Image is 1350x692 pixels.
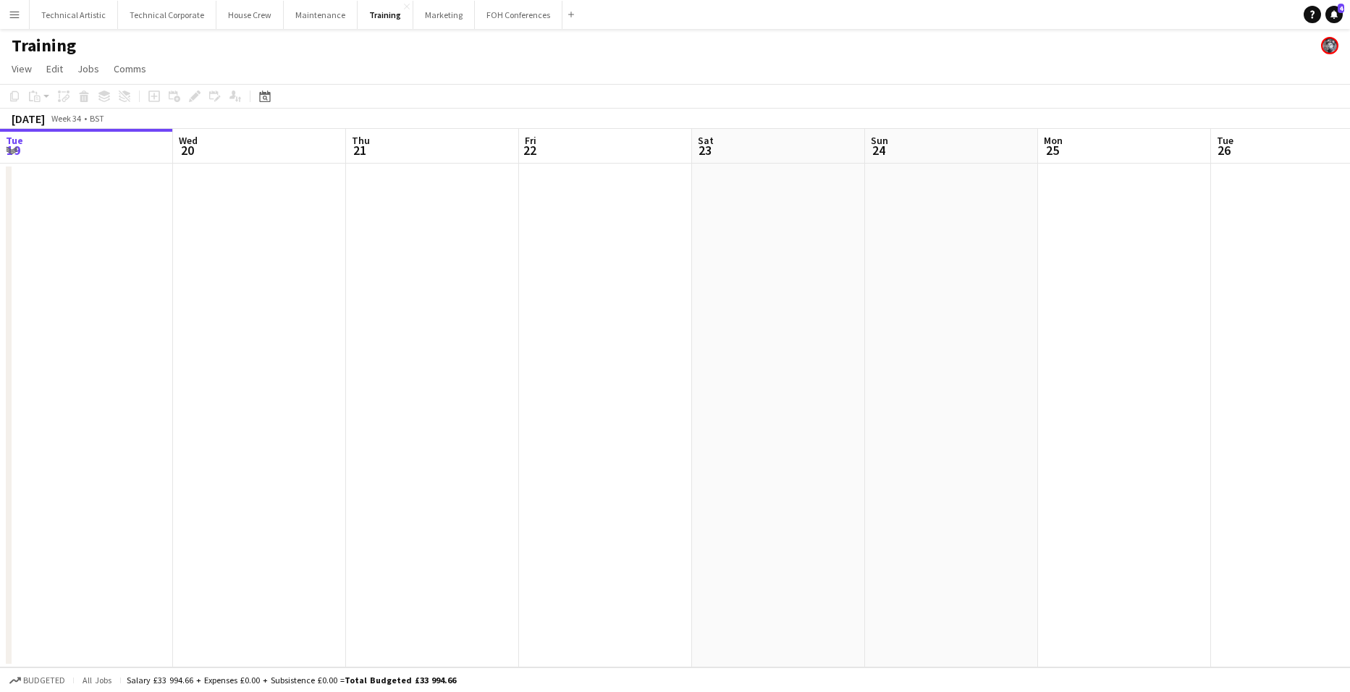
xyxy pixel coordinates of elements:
span: 25 [1042,142,1063,159]
span: Sun [871,134,888,147]
button: Maintenance [284,1,358,29]
a: 4 [1325,6,1343,23]
app-user-avatar: Krisztian PERM Vass [1321,37,1338,54]
span: 20 [177,142,198,159]
span: Tue [1217,134,1233,147]
button: Technical Corporate [118,1,216,29]
span: Week 34 [48,113,84,124]
a: Jobs [72,59,105,78]
span: Wed [179,134,198,147]
a: View [6,59,38,78]
span: Comms [114,62,146,75]
button: House Crew [216,1,284,29]
span: Sat [698,134,714,147]
span: Budgeted [23,675,65,685]
span: Total Budgeted £33 994.66 [345,675,456,685]
span: 24 [869,142,888,159]
span: 23 [696,142,714,159]
span: View [12,62,32,75]
a: Comms [108,59,152,78]
span: Edit [46,62,63,75]
h1: Training [12,35,76,56]
div: Salary £33 994.66 + Expenses £0.00 + Subsistence £0.00 = [127,675,456,685]
span: Jobs [77,62,99,75]
span: Fri [525,134,536,147]
span: 4 [1338,4,1344,13]
span: 21 [350,142,370,159]
span: All jobs [80,675,114,685]
button: FOH Conferences [475,1,562,29]
span: Tue [6,134,23,147]
div: BST [90,113,104,124]
span: Thu [352,134,370,147]
button: Training [358,1,413,29]
div: [DATE] [12,111,45,126]
span: 22 [523,142,536,159]
button: Budgeted [7,672,67,688]
button: Marketing [413,1,475,29]
span: Mon [1044,134,1063,147]
span: 19 [4,142,23,159]
button: Technical Artistic [30,1,118,29]
a: Edit [41,59,69,78]
span: 26 [1215,142,1233,159]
